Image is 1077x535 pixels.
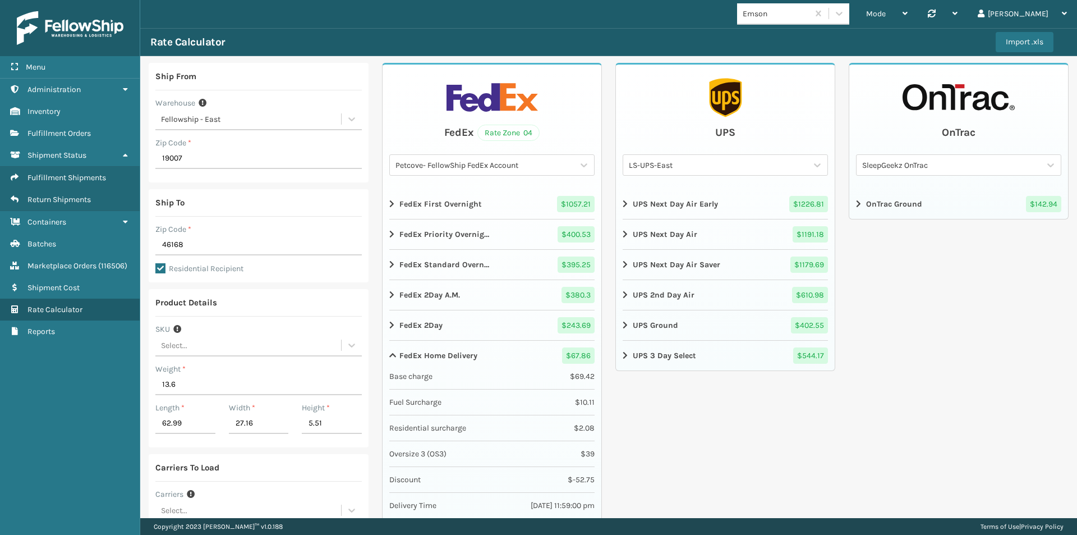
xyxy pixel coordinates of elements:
span: $ 544.17 [793,347,828,364]
label: Length [155,402,185,414]
span: Residential surcharge [389,422,466,434]
label: Residential Recipient [155,264,243,273]
span: $ 1191.18 [793,226,828,243]
span: Administration [27,85,81,94]
div: LS-UPS-East [629,159,808,171]
strong: UPS Next Day Air Early [633,198,718,210]
strong: FedEx Priority Overnight [399,228,490,240]
a: Privacy Policy [1021,523,1064,531]
span: $ 39 [581,448,595,460]
label: Warehouse [155,97,195,109]
span: Base charge [389,371,432,382]
span: $ 395.25 [558,257,595,273]
span: $ 380.3 [561,287,595,303]
span: Fulfillment Shipments [27,173,106,182]
label: Carriers [155,488,183,500]
span: Containers [27,217,66,227]
strong: FedEx 2Day A.M. [399,289,460,301]
span: $ 1179.69 [790,257,828,273]
div: UPS [715,124,735,141]
span: $ 400.53 [558,226,595,243]
a: Terms of Use [981,523,1019,531]
span: Shipment Status [27,150,86,160]
div: FedEx [444,124,474,141]
span: Shipment Cost [27,283,80,292]
div: | [981,518,1064,535]
strong: UPS Ground [633,319,678,331]
span: Discount [389,474,421,486]
img: logo [17,11,123,45]
span: $ 142.94 [1026,196,1061,212]
span: $ 243.69 [558,317,595,333]
span: Menu [26,62,45,72]
h3: Rate Calculator [150,35,225,49]
label: Width [229,402,255,414]
label: Weight [155,363,186,375]
span: Rate Calculator [27,305,82,314]
span: $ 610.98 [792,287,828,303]
strong: FedEx 2Day [399,319,443,331]
span: $ 10.11 [575,396,595,408]
strong: UPS Next Day Air Saver [633,259,720,271]
span: Marketplace Orders [27,261,96,271]
div: OnTrac [942,124,975,141]
span: $ 2.08 [574,422,595,434]
span: $ 1226.81 [789,196,828,212]
span: $ 1057.21 [557,196,595,212]
span: ( 116506 ) [98,261,127,271]
span: Fuel Surcharge [389,396,441,408]
div: Ship From [155,70,196,83]
span: $ 67.86 [562,347,595,364]
strong: FedEx Home Delivery [399,350,477,362]
span: Rate Zone [485,127,520,139]
div: Carriers To Load [155,461,219,474]
span: $ -52.75 [568,474,595,486]
strong: UPS 3 Day Select [633,350,696,362]
strong: UPS Next Day Air [633,228,697,240]
strong: FedEx First Overnight [399,198,482,210]
label: Height [302,402,330,414]
p: Copyright 2023 [PERSON_NAME]™ v 1.0.188 [154,518,283,535]
div: SleepGeekz OnTrac [862,159,1042,171]
span: $ 69.42 [570,371,595,382]
span: 04 [523,127,532,139]
span: $ 402.55 [791,317,828,333]
span: Mode [866,9,886,19]
span: Oversize 3 (OS3) [389,448,447,460]
button: Import .xls [996,32,1053,52]
div: Select... [161,505,187,516]
span: [DATE] 11:59:00 pm [531,500,595,511]
strong: UPS 2nd Day Air [633,289,694,301]
strong: OnTrac Ground [866,198,922,210]
div: Petcove- FellowShip FedEx Account [395,159,575,171]
span: Fulfillment Orders [27,129,91,138]
span: Return Shipments [27,195,91,204]
div: Ship To [155,196,185,209]
div: Product Details [155,296,217,309]
div: Fellowship - East [161,113,342,125]
span: Inventory [27,107,61,116]
label: Zip Code [155,137,191,149]
strong: FedEx Standard Overnight [399,259,490,271]
span: Reports [27,327,55,336]
span: Delivery Time [389,500,436,511]
span: Batches [27,239,56,249]
label: Zip Code [155,223,191,235]
label: SKU [155,323,170,335]
div: Emson [743,8,809,20]
div: Select... [161,340,187,351]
